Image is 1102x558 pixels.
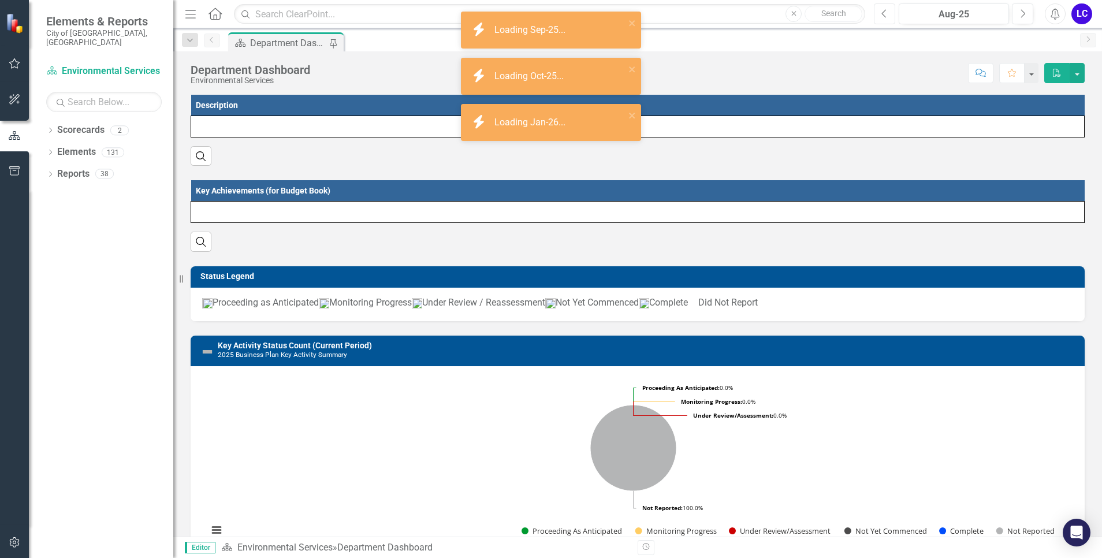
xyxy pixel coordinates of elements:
span: Editor [185,542,215,553]
button: Show Monitoring Progress [635,526,716,536]
path: Not Reported, 15. [590,405,676,491]
button: Show Proceeding As Anticipated [522,526,623,536]
input: Search ClearPoint... [234,4,865,24]
button: close [628,16,636,29]
button: close [628,62,636,76]
small: City of [GEOGRAPHIC_DATA], [GEOGRAPHIC_DATA] [46,28,162,47]
button: Show Complete [939,526,984,536]
div: Open Intercom Messenger [1063,519,1090,546]
div: Department Dashboard [250,36,326,50]
text: 0.0% [642,384,733,392]
tspan: Not Reported: [642,504,683,512]
div: 38 [95,169,114,179]
span: Search [821,9,846,18]
a: Reports [57,168,90,181]
img: DidNotReport.png [688,300,698,306]
button: Aug-25 [899,3,1009,24]
small: 2025 Business Plan Key Activity Summary [218,351,347,359]
div: Loading Oct-25... [494,70,567,83]
h3: Status Legend [200,272,1079,281]
img: ClearPoint Strategy [6,13,26,34]
button: Show Not Yet Commenced [844,526,926,536]
div: Aug-25 [903,8,1005,21]
text: 0.0% [693,411,787,419]
img: NotYet.png [545,298,556,308]
p: Proceeding as Anticipated Monitoring Progress Under Review / Reassessment Not Yet Commenced Compl... [202,296,1073,310]
img: Complete_icon.png [639,298,649,308]
a: Environmental Services [46,65,162,78]
div: Department Dashboard [191,64,310,76]
button: Show Not Reported [996,526,1054,536]
img: Not Defined [200,345,214,359]
button: Search [805,6,862,22]
button: close [628,109,636,122]
img: Monitoring.png [319,298,329,308]
svg: Interactive chart [202,375,1064,548]
text: 0.0% [681,397,755,406]
img: ProceedingGreen.png [202,298,213,308]
div: 131 [102,147,124,157]
a: Elements [57,146,96,159]
img: UnderReview.png [412,298,422,308]
a: Environmental Services [237,542,333,553]
button: View chart menu, Chart [209,522,225,538]
a: Scorecards [57,124,105,137]
div: Loading Jan-26... [494,116,568,129]
div: Department Dashboard [337,542,433,553]
div: 2 [110,125,129,135]
div: Environmental Services [191,76,310,85]
tspan: Proceeding As Anticipated: [642,384,720,392]
div: Loading Sep-25... [494,24,568,37]
button: Show Under Review/Assessment [729,526,832,536]
text: 100.0% [642,504,703,512]
tspan: Under Review/Assessment: [693,411,773,419]
tspan: Monitoring Progress: [681,397,742,406]
div: » [221,541,629,555]
button: LC [1071,3,1092,24]
input: Search Below... [46,92,162,112]
span: Elements & Reports [46,14,162,28]
div: Chart. Highcharts interactive chart. [202,375,1073,548]
a: Key Activity Status Count (Current Period) [218,341,372,350]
